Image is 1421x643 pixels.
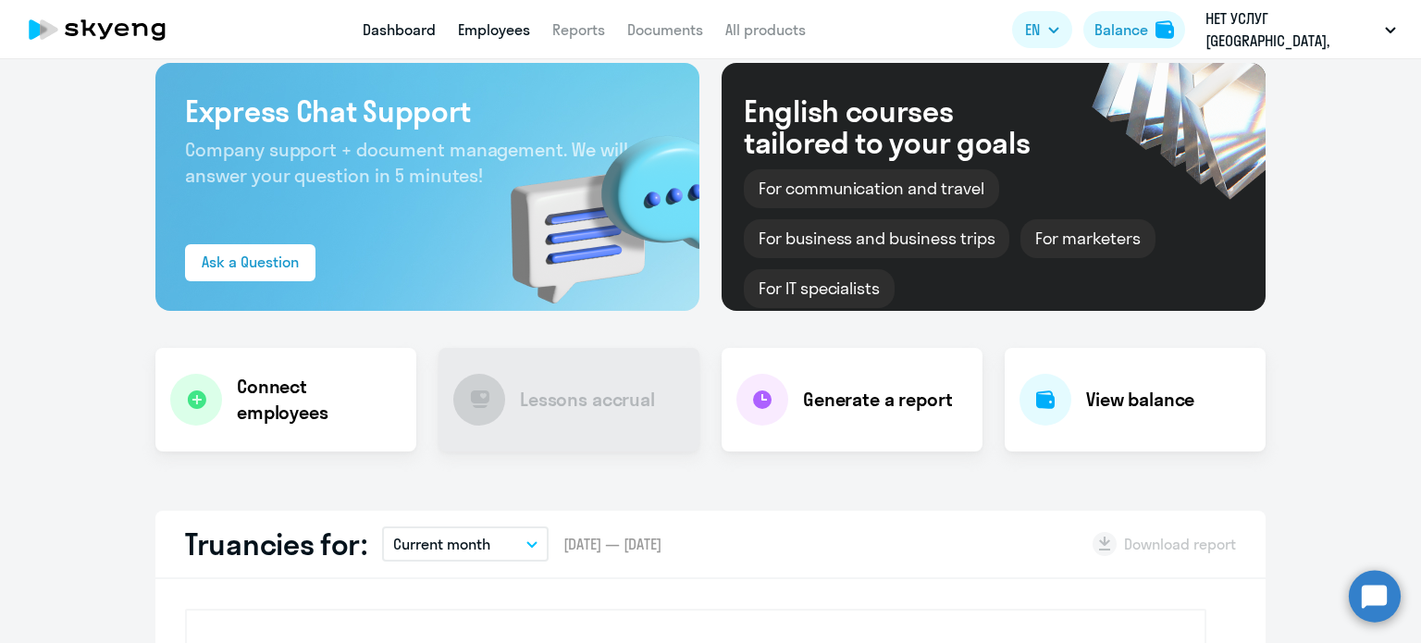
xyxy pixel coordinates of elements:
h4: Connect employees [237,374,402,426]
a: Reports [552,20,605,39]
button: НЕТ УСЛУГ [GEOGRAPHIC_DATA], Xometry Europe GmbH [1196,7,1405,52]
div: Balance [1094,19,1148,41]
div: English courses tailored to your goals [744,95,1060,158]
p: НЕТ УСЛУГ [GEOGRAPHIC_DATA], Xometry Europe GmbH [1205,7,1378,52]
h2: Truancies for: [185,526,367,563]
div: Ask a Question [202,251,299,273]
a: All products [725,20,806,39]
button: Current month [382,526,549,562]
p: Current month [393,533,490,555]
div: For IT specialists [744,269,895,308]
h4: Lessons accrual [520,387,655,413]
button: EN [1012,11,1072,48]
a: Dashboard [363,20,436,39]
h3: Express Chat Support [185,93,670,130]
span: [DATE] — [DATE] [563,534,661,554]
span: EN [1025,19,1040,41]
span: Company support + document management. We will answer your question in 5 minutes! [185,138,628,187]
button: Ask a Question [185,244,315,281]
img: balance [1155,20,1174,39]
div: For communication and travel [744,169,999,208]
div: For business and business trips [744,219,1009,258]
a: Documents [627,20,703,39]
img: bg-img [484,103,699,311]
div: For marketers [1020,219,1155,258]
h4: View balance [1086,387,1194,413]
a: Employees [458,20,530,39]
button: Balancebalance [1083,11,1185,48]
h4: Generate a report [803,387,952,413]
